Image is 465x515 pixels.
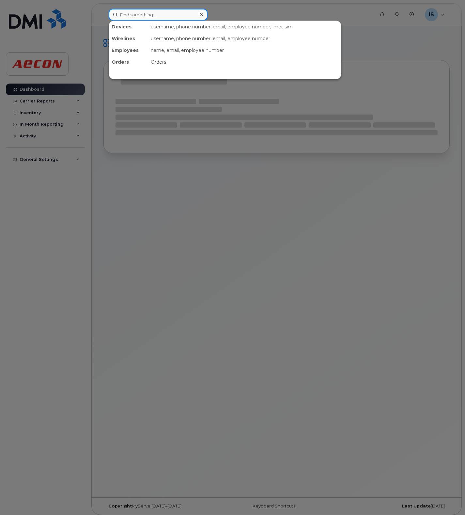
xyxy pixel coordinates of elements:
div: username, phone number, email, employee number, imei, sim [148,21,341,33]
div: username, phone number, email, employee number [148,33,341,44]
div: name, email, employee number [148,44,341,56]
div: Orders [109,56,148,68]
div: Orders [148,56,341,68]
div: Devices [109,21,148,33]
div: Wirelines [109,33,148,44]
div: Employees [109,44,148,56]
